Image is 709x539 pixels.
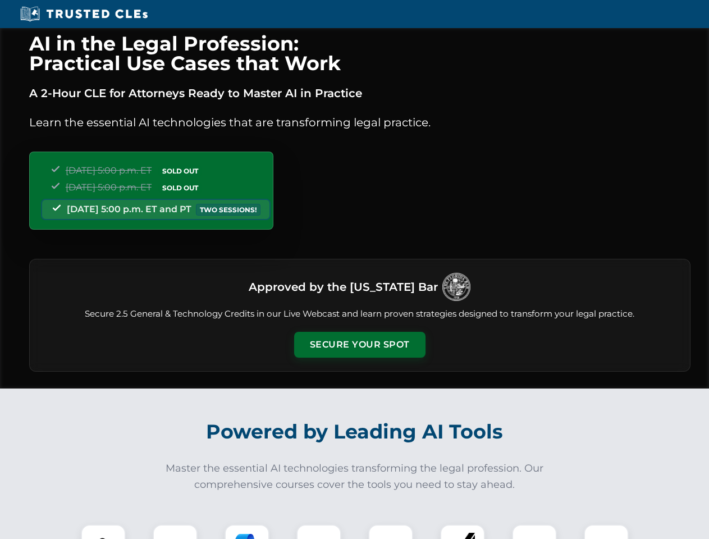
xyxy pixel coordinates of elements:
h1: AI in the Legal Profession: Practical Use Cases that Work [29,34,690,73]
span: [DATE] 5:00 p.m. ET [66,182,152,193]
span: SOLD OUT [158,165,202,177]
p: Secure 2.5 General & Technology Credits in our Live Webcast and learn proven strategies designed ... [43,308,676,321]
p: A 2-Hour CLE for Attorneys Ready to Master AI in Practice [29,84,690,102]
h3: Approved by the [US_STATE] Bar [249,277,438,297]
p: Master the essential AI technologies transforming the legal profession. Our comprehensive courses... [158,460,551,493]
h2: Powered by Leading AI Tools [44,412,666,451]
p: Learn the essential AI technologies that are transforming legal practice. [29,113,690,131]
img: Logo [442,273,470,301]
img: Trusted CLEs [17,6,151,22]
span: [DATE] 5:00 p.m. ET [66,165,152,176]
span: SOLD OUT [158,182,202,194]
button: Secure Your Spot [294,332,426,358]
